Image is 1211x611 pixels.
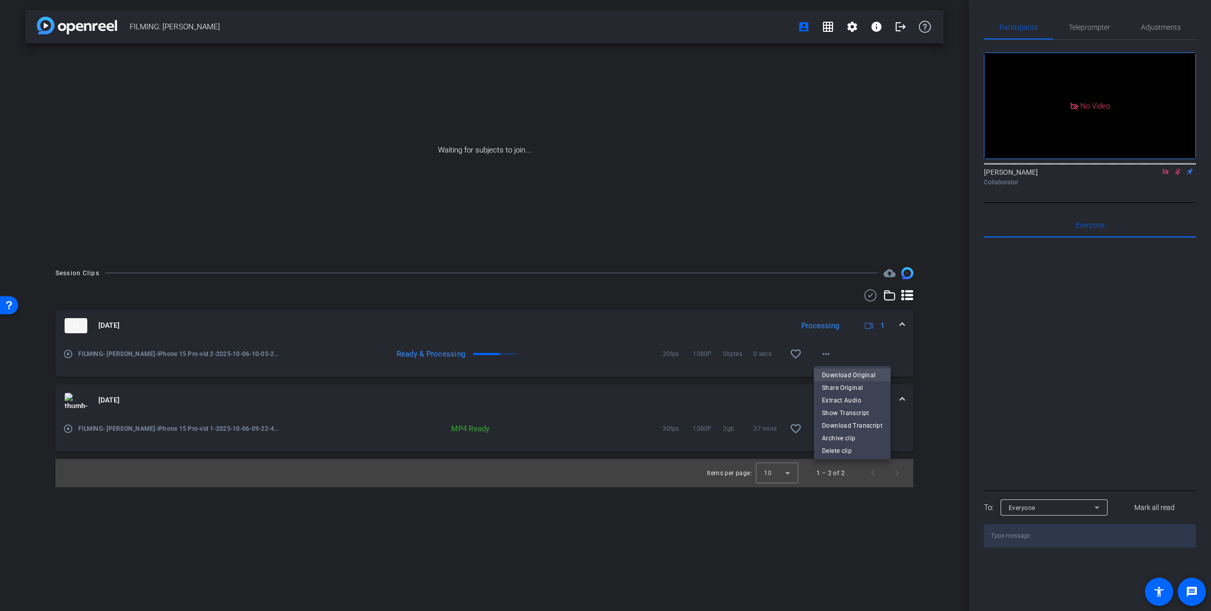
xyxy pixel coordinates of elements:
span: Download Transcript [822,419,883,431]
span: Share Original [822,381,883,393]
span: Download Original [822,369,883,381]
span: Extract Audio [822,394,883,406]
span: Delete clip [822,444,883,456]
span: Show Transcript [822,406,883,419]
span: Archive clip [822,432,883,444]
